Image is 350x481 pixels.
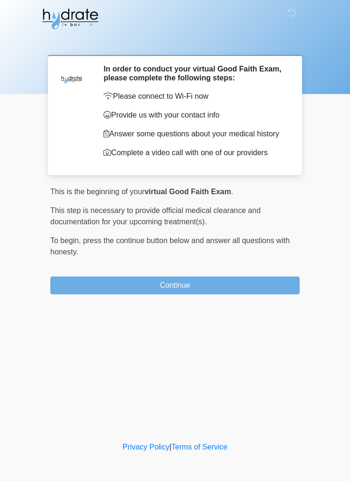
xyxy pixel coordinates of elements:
[50,206,261,226] span: This step is necessary to provide official medical clearance and documentation for your upcoming ...
[50,237,290,256] span: press the continue button below and answer all questions with honesty.
[103,110,286,121] p: Provide us with your contact info
[171,443,227,451] a: Terms of Service
[57,64,86,93] img: Agent Avatar
[50,276,300,294] button: Continue
[123,443,170,451] a: Privacy Policy
[103,147,286,158] p: Complete a video call with one of our providers
[43,34,307,51] h1: ‎ ‎ ‎
[50,237,83,244] span: To begin,
[50,188,144,196] span: This is the beginning of your
[103,64,286,82] h2: In order to conduct your virtual Good Faith Exam, please complete the following steps:
[103,128,286,140] p: Answer some questions about your medical history
[169,443,171,451] a: |
[231,188,233,196] span: .
[103,91,286,102] p: Please connect to Wi-Fi now
[41,7,99,31] img: Hydrate IV Bar - Glendale Logo
[144,188,231,196] strong: virtual Good Faith Exam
